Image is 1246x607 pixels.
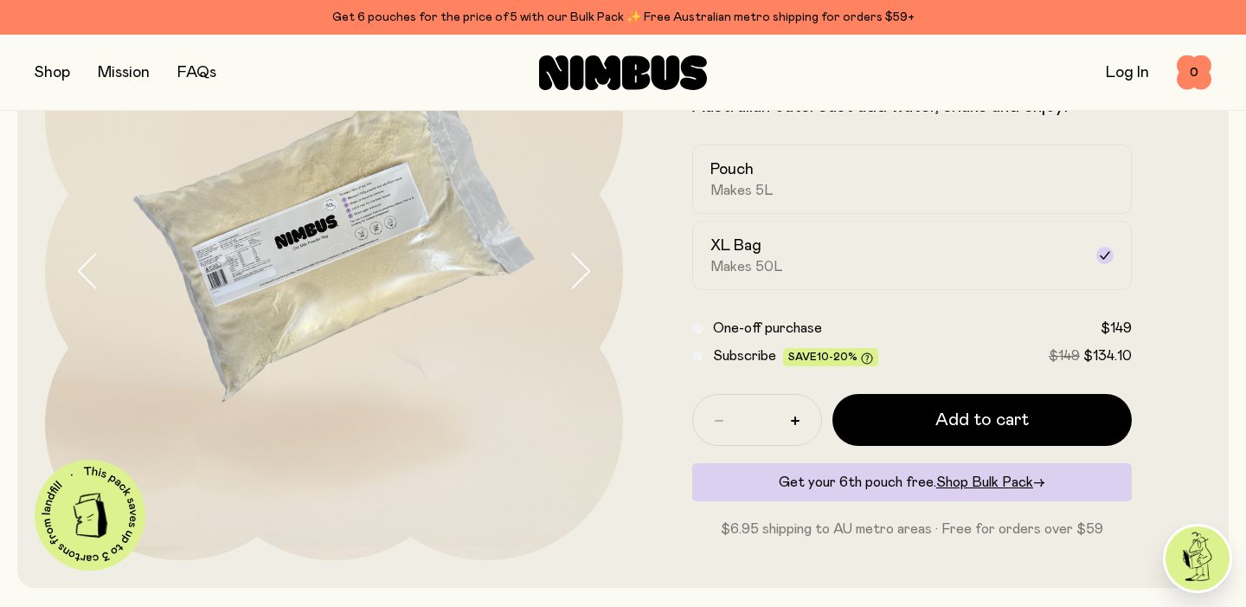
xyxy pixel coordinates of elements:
span: Makes 5L [710,182,774,199]
span: 10-20% [817,352,857,362]
span: One-off purchase [713,321,822,335]
div: Get 6 pouches for the price of 5 with our Bulk Pack ✨ Free Australian metro shipping for orders $59+ [35,7,1211,28]
span: $149 [1101,321,1132,335]
span: Shop Bulk Pack [936,475,1033,489]
img: illustration-carton.png [61,487,119,545]
span: Save [788,352,873,365]
a: Shop Bulk Pack→ [936,475,1045,489]
button: Add to cart [832,394,1132,446]
a: FAQs [177,65,216,81]
span: $149 [1049,349,1080,363]
span: Add to cart [935,408,1029,432]
p: $6.95 shipping to AU metro areas · Free for orders over $59 [692,519,1132,539]
a: Mission [98,65,150,81]
span: Makes 50L [710,258,783,275]
span: $134.10 [1083,349,1132,363]
a: Log In [1106,65,1149,81]
h2: XL Bag [710,236,761,256]
h2: Pouch [710,159,754,180]
img: agent [1166,526,1230,591]
div: Get your 6th pouch free. [692,463,1132,501]
button: 0 [1177,55,1211,90]
span: Subscribe [713,349,776,363]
